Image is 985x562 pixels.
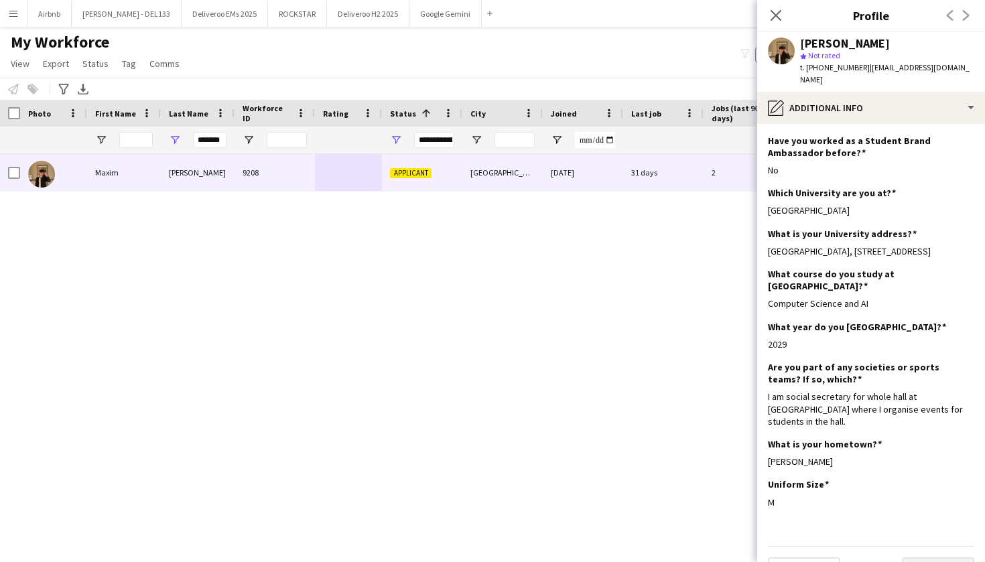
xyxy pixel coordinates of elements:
span: t. [PHONE_NUMBER] [800,62,870,72]
span: Last job [631,109,661,119]
span: Last Name [169,109,208,119]
div: M [768,496,974,508]
input: City Filter Input [495,132,535,148]
button: Open Filter Menu [390,134,402,146]
div: No [768,164,974,176]
span: First Name [95,109,136,119]
div: 2 [704,154,791,191]
input: Last Name Filter Input [193,132,226,148]
button: Google Gemini [409,1,482,27]
div: [PERSON_NAME] [161,154,235,191]
button: Deliveroo H2 2025 [327,1,409,27]
span: Not rated [808,50,840,60]
div: [PERSON_NAME] [800,38,890,50]
span: Joined [551,109,577,119]
div: Additional info [757,92,985,124]
input: Workforce ID Filter Input [267,132,307,148]
span: View [11,58,29,70]
button: Open Filter Menu [95,134,107,146]
div: 2029 [768,338,974,350]
span: Rating [323,109,348,119]
span: City [470,109,486,119]
div: Computer Science and AI [768,297,974,309]
div: [GEOGRAPHIC_DATA], [STREET_ADDRESS] [768,245,974,257]
span: My Workforce [11,32,109,52]
span: Photo [28,109,51,119]
input: First Name Filter Input [119,132,153,148]
span: Workforce ID [243,103,291,123]
h3: What is your hometown? [768,438,882,450]
span: Jobs (last 90 days) [712,103,767,123]
a: View [5,55,35,72]
button: Deliveroo EMs 2025 [182,1,268,27]
button: Everyone9,787 [755,47,822,63]
span: Applicant [390,168,432,178]
span: Export [43,58,69,70]
h3: What course do you study at [GEOGRAPHIC_DATA]? [768,268,964,292]
h3: Which University are you at? [768,187,896,199]
button: Open Filter Menu [243,134,255,146]
div: Maxim [87,154,161,191]
button: Airbnb [27,1,72,27]
button: ROCKSTAR [268,1,327,27]
div: [PERSON_NAME] [768,455,974,468]
a: Comms [144,55,185,72]
h3: Profile [757,7,985,24]
a: Tag [117,55,141,72]
div: [DATE] [543,154,623,191]
div: [GEOGRAPHIC_DATA] [462,154,543,191]
button: Open Filter Menu [551,134,563,146]
app-action-btn: Export XLSX [75,81,91,97]
img: Maxim Mikulin [28,161,55,188]
h3: What is your University address? [768,228,917,240]
button: Open Filter Menu [169,134,181,146]
button: [PERSON_NAME] - DEL133 [72,1,182,27]
span: Tag [122,58,136,70]
div: [GEOGRAPHIC_DATA] [768,204,974,216]
h3: What year do you [GEOGRAPHIC_DATA]? [768,321,946,333]
span: | [EMAIL_ADDRESS][DOMAIN_NAME] [800,62,970,84]
app-action-btn: Advanced filters [56,81,72,97]
div: I am social secretary for whole hall at [GEOGRAPHIC_DATA] where I organise events for students in... [768,391,974,427]
button: Open Filter Menu [470,134,482,146]
h3: Uniform Size [768,478,829,490]
span: Status [82,58,109,70]
input: Joined Filter Input [575,132,615,148]
div: 31 days [623,154,704,191]
h3: Are you part of any societies or sports teams? If so, which? [768,361,964,385]
div: 9208 [235,154,315,191]
a: Status [77,55,114,72]
h3: Have you worked as a Student Brand Ambassador before? [768,135,964,159]
span: Status [390,109,416,119]
span: Comms [149,58,180,70]
a: Export [38,55,74,72]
